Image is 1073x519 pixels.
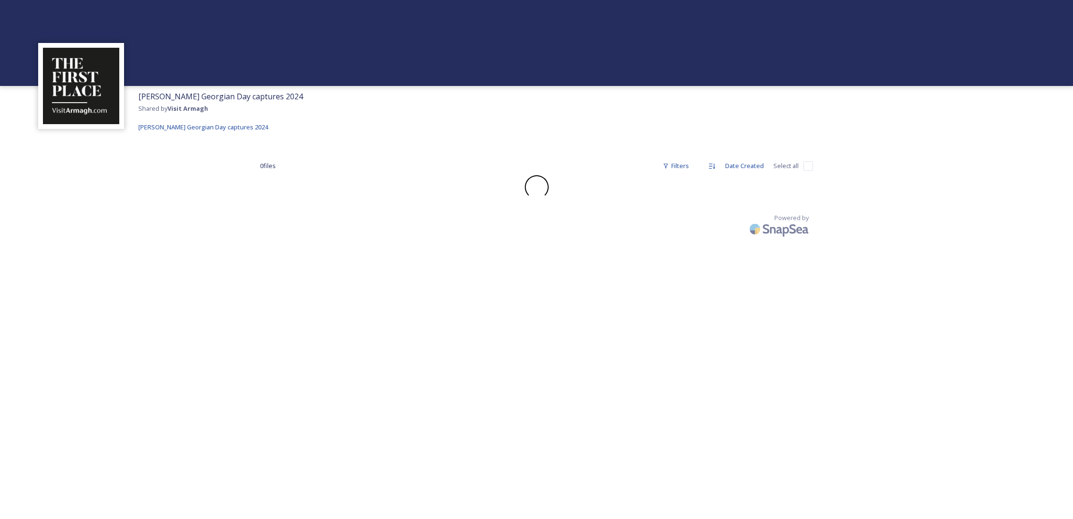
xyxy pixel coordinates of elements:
[138,91,303,102] span: [PERSON_NAME] Georgian Day captures 2024
[167,104,208,113] strong: Visit Armagh
[658,157,694,175] div: Filters
[720,157,769,175] div: Date Created
[774,213,809,222] span: Powered by
[138,104,208,113] span: Shared by
[773,161,799,170] span: Select all
[260,161,276,170] span: 0 file s
[747,218,813,240] img: SnapSea Logo
[138,123,268,131] span: [PERSON_NAME] Georgian Day captures 2024
[138,121,268,133] a: [PERSON_NAME] Georgian Day captures 2024
[43,48,119,124] img: THE-FIRST-PLACE-VISIT-ARMAGH.COM-BLACK.jpg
